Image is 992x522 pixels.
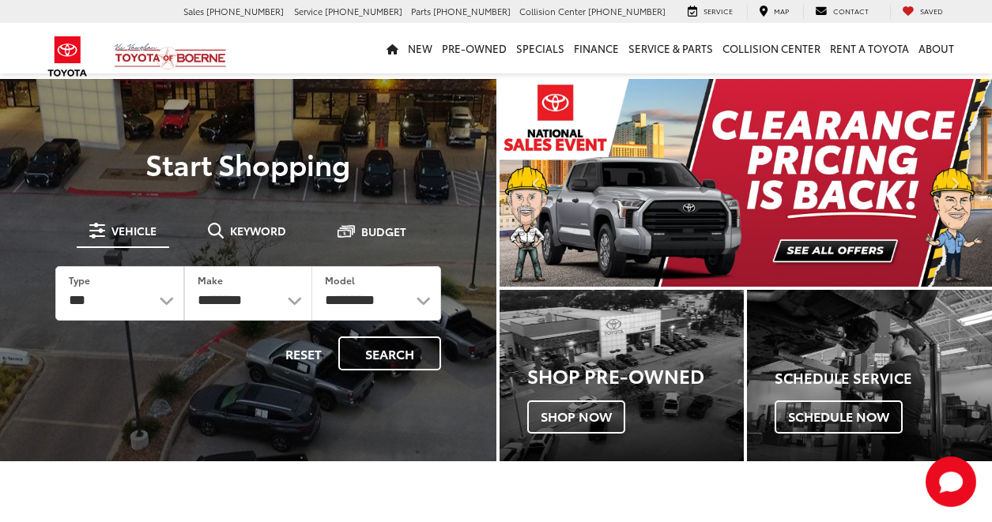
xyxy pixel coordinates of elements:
span: Service [703,6,733,16]
div: Toyota [747,290,992,461]
a: Map [747,5,801,19]
a: Finance [569,23,624,73]
a: Rent a Toyota [825,23,914,73]
div: Toyota [500,290,745,461]
svg: Start Chat [926,456,976,507]
span: Contact [833,6,869,16]
span: [PHONE_NUMBER] [325,5,402,17]
span: Shop Now [527,400,625,434]
a: Pre-Owned [437,23,511,73]
a: Contact [803,5,881,19]
label: Make [198,273,223,287]
a: Home [382,23,403,73]
span: Schedule Now [775,400,903,434]
label: Model [325,273,355,287]
span: Keyword [230,225,286,236]
a: About [914,23,959,73]
span: Map [774,6,789,16]
a: Service & Parts: Opens in a new tab [624,23,718,73]
button: Click to view previous picture. [500,111,574,255]
span: Saved [920,6,943,16]
a: Specials [511,23,569,73]
button: Search [338,336,441,370]
a: Service [676,5,745,19]
span: Vehicle [111,225,157,236]
button: Reset [272,336,335,370]
button: Click to view next picture. [918,111,992,255]
a: Collision Center [718,23,825,73]
span: Collision Center [519,5,586,17]
img: Toyota [38,31,97,82]
a: Schedule Service Schedule Now [747,290,992,461]
a: New [403,23,437,73]
span: Sales [183,5,204,17]
button: Toggle Chat Window [926,456,976,507]
h3: Shop Pre-Owned [527,365,745,385]
a: Shop Pre-Owned Shop Now [500,290,745,461]
span: [PHONE_NUMBER] [588,5,666,17]
span: Budget [361,226,406,237]
span: Service [294,5,322,17]
span: Parts [411,5,431,17]
label: Type [69,273,90,287]
span: [PHONE_NUMBER] [206,5,284,17]
img: Vic Vaughan Toyota of Boerne [114,43,227,70]
span: [PHONE_NUMBER] [433,5,511,17]
p: Start Shopping [33,148,463,179]
h4: Schedule Service [775,370,992,386]
a: My Saved Vehicles [890,5,955,19]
